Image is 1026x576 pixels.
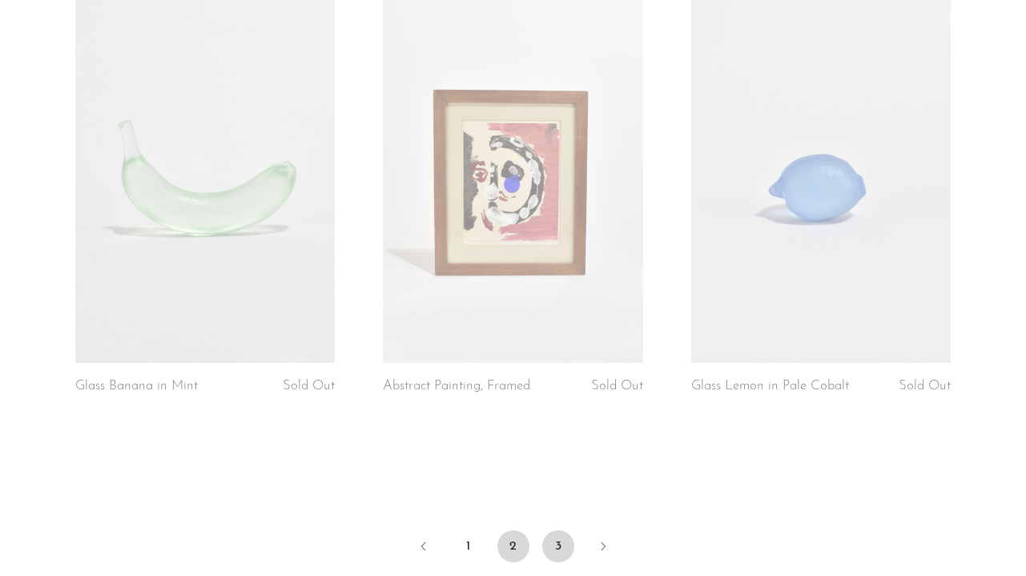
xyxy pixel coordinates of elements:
span: 2 [497,530,529,562]
span: Sold Out [283,379,335,393]
a: 3 [542,530,574,562]
a: 1 [453,530,485,562]
a: Glass Banana in Mint [75,379,198,393]
span: Sold Out [591,379,643,393]
span: Sold Out [899,379,951,393]
a: Next [587,530,619,566]
a: Previous [408,530,440,566]
a: Glass Lemon in Pale Cobalt [691,379,849,393]
a: Abstract Painting, Framed [383,379,530,393]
